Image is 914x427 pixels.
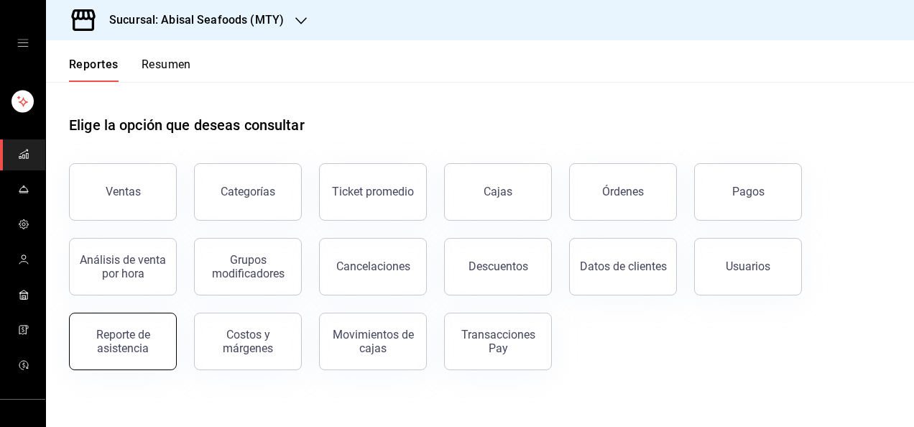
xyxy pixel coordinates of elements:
[453,328,543,355] div: Transacciones Pay
[106,185,141,198] div: Ventas
[332,185,414,198] div: Ticket promedio
[602,185,644,198] div: Órdenes
[694,238,802,295] button: Usuarios
[69,238,177,295] button: Análisis de venta por hora
[484,183,513,201] div: Cajas
[194,313,302,370] button: Costos y márgenes
[569,163,677,221] button: Órdenes
[69,163,177,221] button: Ventas
[336,260,410,273] div: Cancelaciones
[221,185,275,198] div: Categorías
[694,163,802,221] button: Pagos
[69,313,177,370] button: Reporte de asistencia
[69,58,191,82] div: navigation tabs
[468,260,528,273] div: Descuentos
[328,328,417,355] div: Movimientos de cajas
[569,238,677,295] button: Datos de clientes
[444,313,552,370] button: Transacciones Pay
[142,58,191,82] button: Resumen
[78,253,167,280] div: Análisis de venta por hora
[732,185,765,198] div: Pagos
[444,163,552,221] a: Cajas
[69,114,305,136] h1: Elige la opción que deseas consultar
[78,328,167,355] div: Reporte de asistencia
[203,328,292,355] div: Costos y márgenes
[319,238,427,295] button: Cancelaciones
[194,163,302,221] button: Categorías
[444,238,552,295] button: Descuentos
[17,37,29,49] button: open drawer
[319,313,427,370] button: Movimientos de cajas
[203,253,292,280] div: Grupos modificadores
[580,260,667,273] div: Datos de clientes
[98,12,284,29] h3: Sucursal: Abisal Seafoods (MTY)
[69,58,119,82] button: Reportes
[319,163,427,221] button: Ticket promedio
[194,238,302,295] button: Grupos modificadores
[726,260,770,273] div: Usuarios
